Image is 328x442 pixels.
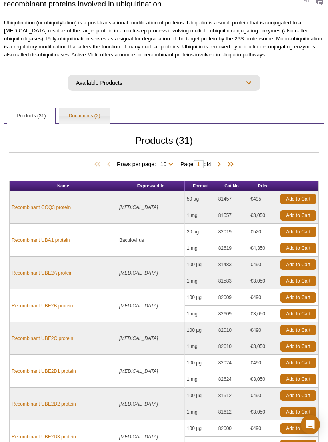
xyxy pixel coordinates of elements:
p: Ubiqutination (or ubiquitylation) is a post-translational modification of proteins. Ubiquitin is ... [4,19,324,59]
i: [MEDICAL_DATA] [119,434,158,440]
a: Recombinant UBE2D1 protein [12,368,76,375]
i: [MEDICAL_DATA] [119,401,158,407]
td: €3,050 [248,338,278,355]
td: 82019 [216,224,249,240]
th: Expressed In [117,181,185,191]
td: €3,050 [248,404,278,420]
td: 100 µg [185,257,216,273]
a: Recombinant UBE2D2 protein [12,400,76,408]
td: €490 [248,289,278,306]
td: €490 [248,322,278,338]
a: Add to Cart [280,276,316,286]
td: €3,050 [248,273,278,289]
span: Rows per page: [117,160,176,168]
div: Open Intercom Messenger [301,415,320,434]
a: Add to Cart [280,341,316,352]
a: Add to Cart [280,292,316,303]
h2: Products (31) [9,137,319,153]
span: Previous Page [105,161,113,169]
a: Add to Cart [280,358,316,368]
td: 1 mg [185,404,216,420]
td: 81557 [216,207,249,224]
a: Recombinant UBE2B protein [12,302,73,309]
a: Add to Cart [280,243,316,253]
td: €3,050 [248,371,278,388]
a: Add to Cart [280,374,316,384]
td: €4,350 [248,240,278,257]
td: 81612 [216,404,249,420]
td: 100 µg [185,420,216,437]
i: [MEDICAL_DATA] [119,368,158,374]
a: Documents (2) [59,108,110,124]
span: First Page [93,161,105,169]
span: Last Page [223,161,235,169]
a: Recombinant COQ3 protein [12,204,71,211]
td: 81457 [216,191,249,207]
td: €3,050 [248,306,278,322]
a: Recombinant UBE2C protein [12,335,73,342]
a: Add to Cart [280,407,316,417]
td: Baculovirus [117,224,185,257]
td: 100 µg [185,388,216,404]
td: 82009 [216,289,249,306]
i: [MEDICAL_DATA] [119,336,158,341]
td: 82010 [216,322,249,338]
i: [MEDICAL_DATA] [119,270,158,276]
span: Next Page [215,161,223,169]
td: 1 mg [185,371,216,388]
td: €490 [248,355,278,371]
td: 82609 [216,306,249,322]
i: [MEDICAL_DATA] [119,205,158,210]
a: Add to Cart [280,390,316,401]
span: Page of [176,160,215,168]
td: 50 µg [185,191,216,207]
td: 82619 [216,240,249,257]
td: €520 [248,224,278,240]
td: 1 mg [185,240,216,257]
span: 4 [208,161,211,167]
td: €495 [248,191,278,207]
td: 20 µg [185,224,216,240]
th: Cat No. [216,181,249,191]
td: 100 µg [185,289,216,306]
td: €3,050 [248,207,278,224]
th: Name [10,181,117,191]
h2: recombinant proteins involved in ubiquitination [4,0,286,8]
td: €490 [248,388,278,404]
a: Add to Cart [280,210,316,221]
th: Price [248,181,278,191]
td: 82000 [216,420,249,437]
a: Recombinant UBE2D3 protein [12,433,76,440]
a: Add to Cart [280,423,316,434]
th: Format [185,181,216,191]
a: Recombinant UBE2A protein [12,269,73,277]
td: 82610 [216,338,249,355]
td: 100 µg [185,322,216,338]
a: Recombinant UBA1 protein [12,237,70,244]
td: 82024 [216,355,249,371]
td: 81583 [216,273,249,289]
td: €490 [248,420,278,437]
td: 81512 [216,388,249,404]
a: Products (31) [7,108,55,124]
td: 1 mg [185,306,216,322]
a: Add to Cart [280,227,316,237]
td: 100 µg [185,355,216,371]
a: Add to Cart [280,259,316,270]
a: Add to Cart [280,309,316,319]
td: 1 mg [185,207,216,224]
a: Add to Cart [280,194,316,204]
i: [MEDICAL_DATA] [119,303,158,309]
td: 82624 [216,371,249,388]
a: Add to Cart [280,325,316,335]
td: 1 mg [185,273,216,289]
td: 81483 [216,257,249,273]
td: €490 [248,257,278,273]
td: 1 mg [185,338,216,355]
